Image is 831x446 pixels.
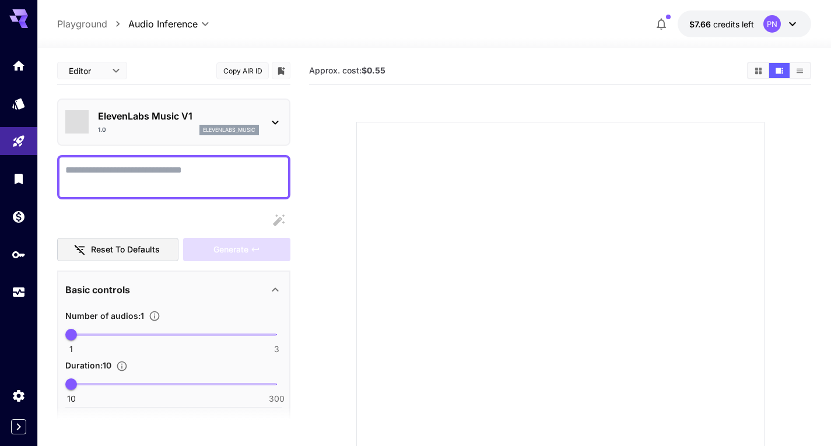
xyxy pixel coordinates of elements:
[12,247,26,262] div: API Keys
[689,19,713,29] span: $7.66
[65,360,111,370] span: Duration : 10
[65,276,282,304] div: Basic controls
[309,65,385,75] span: Approx. cost:
[216,62,269,79] button: Copy AIR ID
[790,63,810,78] button: Show media in list view
[12,209,26,224] div: Wallet
[678,10,811,37] button: $7.65659PN
[144,310,165,322] button: Specify how many audios to generate in a single request. Each audio generation will be charged se...
[269,393,285,405] span: 300
[274,343,279,355] span: 3
[12,388,26,403] div: Settings
[98,125,106,134] p: 1.0
[747,62,811,79] div: Show media in grid viewShow media in video viewShow media in list view
[98,109,259,123] p: ElevenLabs Music V1
[69,65,105,77] span: Editor
[748,63,769,78] button: Show media in grid view
[11,419,26,434] button: Expand sidebar
[12,96,26,111] div: Models
[65,283,130,297] p: Basic controls
[128,17,198,31] span: Audio Inference
[763,15,781,33] div: PN
[57,17,128,31] nav: breadcrumb
[12,134,26,149] div: Playground
[57,238,178,262] button: Reset to defaults
[713,19,754,29] span: credits left
[769,63,790,78] button: Show media in video view
[57,17,107,31] a: Playground
[111,360,132,372] button: Specify the duration of each audio in seconds.
[12,58,26,73] div: Home
[689,18,754,30] div: $7.65659
[69,343,73,355] span: 1
[67,393,76,405] span: 10
[65,311,144,321] span: Number of audios : 1
[203,126,255,134] p: elevenlabs_music
[276,64,286,78] button: Add to library
[12,285,26,300] div: Usage
[362,65,385,75] b: $0.55
[12,171,26,186] div: Library
[65,104,282,140] div: ElevenLabs Music V11.0elevenlabs_music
